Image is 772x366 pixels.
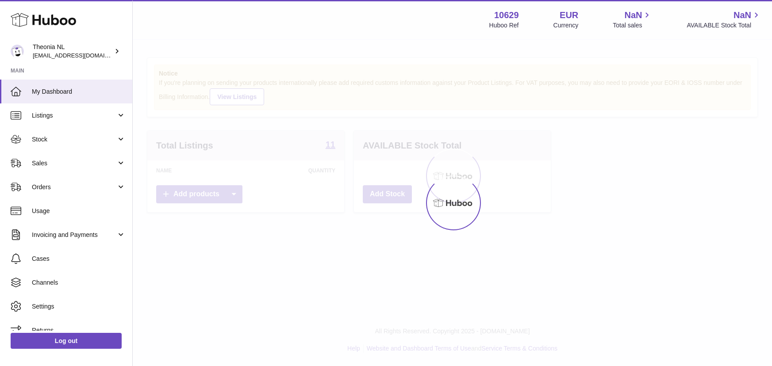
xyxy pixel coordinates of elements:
span: Usage [32,207,126,215]
span: Settings [32,302,126,311]
strong: 10629 [494,9,519,21]
strong: EUR [560,9,578,21]
span: Stock [32,135,116,144]
span: Total sales [613,21,652,30]
span: Listings [32,111,116,120]
span: AVAILABLE Stock Total [687,21,761,30]
a: NaN Total sales [613,9,652,30]
span: My Dashboard [32,88,126,96]
span: Cases [32,255,126,263]
div: Huboo Ref [489,21,519,30]
span: Orders [32,183,116,191]
span: Channels [32,278,126,287]
img: info@wholesomegoods.eu [11,45,24,58]
span: NaN [624,9,642,21]
span: [EMAIL_ADDRESS][DOMAIN_NAME] [33,52,130,59]
div: Currency [553,21,579,30]
span: NaN [734,9,751,21]
span: Sales [32,159,116,168]
a: NaN AVAILABLE Stock Total [687,9,761,30]
span: Invoicing and Payments [32,231,116,239]
div: Theonia NL [33,43,112,60]
span: Returns [32,326,126,335]
a: Log out [11,333,122,349]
